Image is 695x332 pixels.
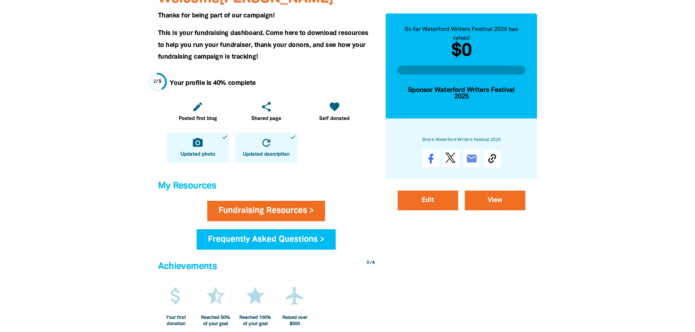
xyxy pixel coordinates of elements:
span: My Resources [158,182,216,190]
a: shareShared page [235,97,297,127]
h6: Share Waterford Writers Festival 2025 [397,136,526,144]
i: camera_alt [192,137,204,149]
a: View [465,191,525,210]
i: refresh [260,137,272,149]
i: favorite [329,101,340,113]
i: edit [192,101,204,113]
i: done [290,134,296,140]
a: Edit [398,191,458,210]
div: / 4 [367,259,375,266]
a: Fundraising Resources > [207,201,325,221]
span: This is your fundraising dashboard. Come here to download resources to help you run your fundrais... [158,30,368,60]
span: Self donated [319,115,350,122]
button: Sponsor Waterford Writers Festival 2025 [397,81,526,107]
i: email [466,153,478,164]
span: 0 [367,261,369,265]
span: Thanks for being part of our campaign! [158,13,275,19]
a: Frequently Asked Questions > [197,229,336,250]
span: Shared page [251,115,281,122]
h2: $0 [397,42,526,60]
strong: Your profile is 40% complete [170,80,256,86]
div: Your first donation [160,315,192,327]
span: Updated description [243,151,290,158]
a: camera_altUpdated photodone [167,133,229,163]
button: Copy Link [483,150,501,167]
span: 2 [153,79,156,84]
div: / 5 [153,78,162,85]
span: Updated photo [181,151,215,158]
i: star [244,285,266,307]
a: favoriteSelf donated [303,97,366,127]
i: star_half [205,285,227,307]
div: So far Waterford Writers Festival 2025 has raised [397,25,526,42]
a: Post [443,150,460,167]
i: attach_money [165,285,187,307]
div: Reached 50% of your goal [200,315,232,327]
i: share [260,101,272,113]
div: Raised over $500 [279,315,311,327]
i: done [221,134,228,140]
a: email [463,150,480,167]
span: Posted first blog [179,115,217,122]
a: editPosted first blog [167,97,229,127]
i: airplanemode_active [284,285,306,307]
a: Share [422,150,440,167]
h4: Achievements [158,259,375,274]
a: refreshUpdated descriptiondone [235,133,297,163]
div: Reached 100% of your goal [239,315,271,327]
